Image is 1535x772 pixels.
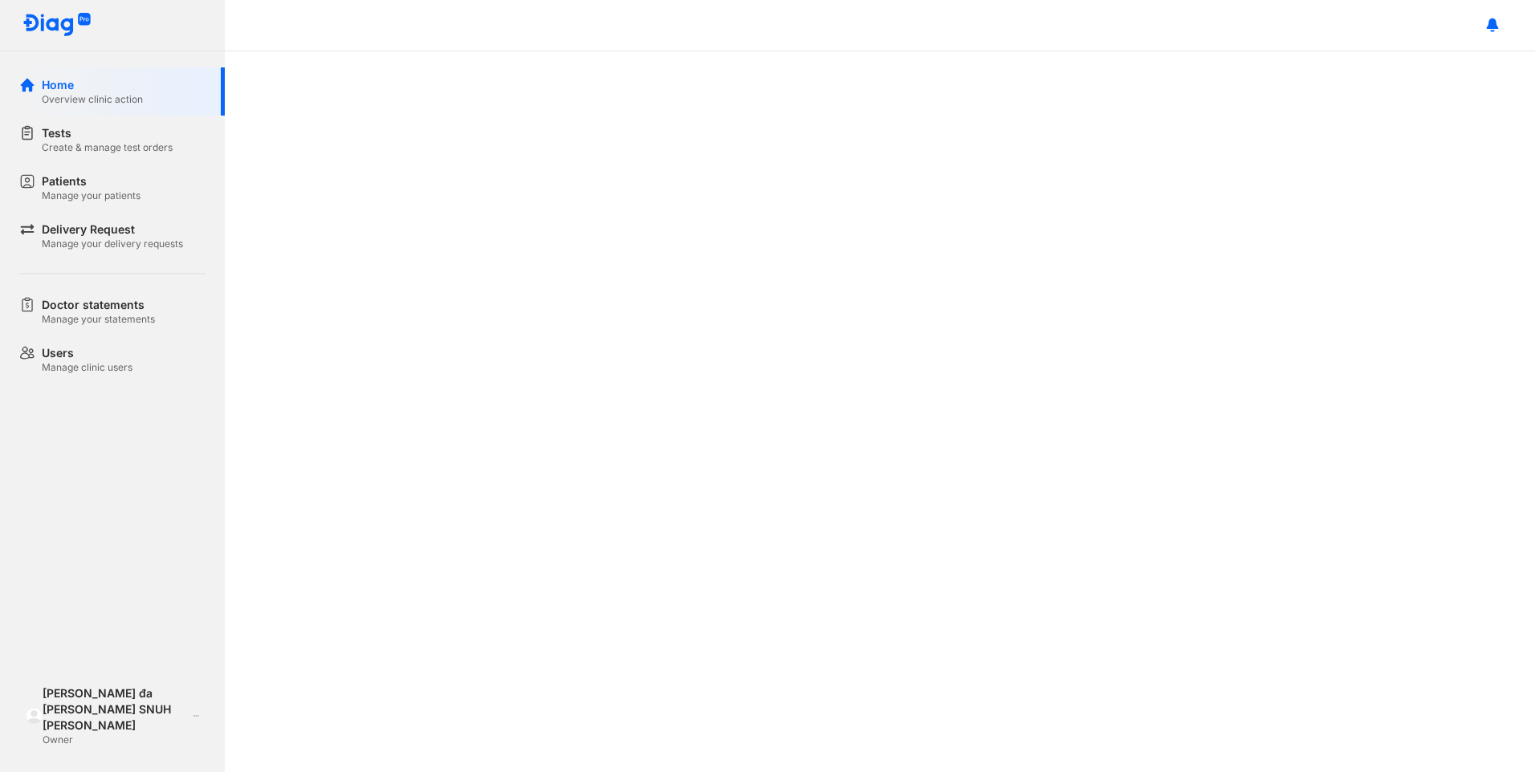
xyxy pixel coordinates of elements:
div: Delivery Request [42,221,183,238]
div: Manage your patients [42,189,140,202]
div: Manage your delivery requests [42,238,183,250]
div: Manage your statements [42,313,155,326]
div: Overview clinic action [42,93,143,106]
div: Users [42,345,132,361]
div: Doctor statements [42,297,155,313]
div: Create & manage test orders [42,141,173,154]
div: Home [42,77,143,93]
img: logo [22,13,92,38]
div: [PERSON_NAME] đa [PERSON_NAME] SNUH [PERSON_NAME] [43,685,188,733]
div: Owner [43,733,188,746]
img: logo [26,708,43,725]
div: Patients [42,173,140,189]
div: Tests [42,125,173,141]
div: Manage clinic users [42,361,132,374]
